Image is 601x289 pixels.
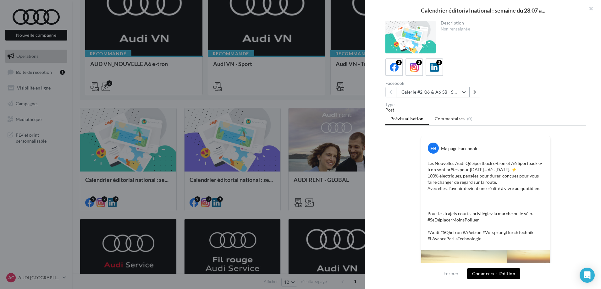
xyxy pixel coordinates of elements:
div: Facebook [385,81,483,85]
div: Non renseignée [441,26,581,32]
button: Fermer [441,270,461,277]
button: Galerie #2 Q6 & A6 SB - Shooting NV [396,87,470,97]
p: Les Nouvelles Audi Q6 Sportback e-tron et A6 Sportback e-tron sont prêtes pour [DATE]… dès [DATE]... [427,160,544,242]
div: Type [385,102,586,107]
span: (0) [467,116,472,121]
span: Calendrier éditorial national : semaine du 28.07 a... [421,8,545,13]
span: Commentaires [435,116,465,122]
div: Description [441,21,581,25]
div: 2 [396,60,402,65]
div: 2 [416,60,422,65]
div: Open Intercom Messenger [580,268,595,283]
div: FB [428,143,439,154]
div: 2 [436,60,442,65]
div: Post [385,107,586,113]
button: Commencer l'édition [467,268,520,279]
div: Ma page Facebook [441,145,477,152]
